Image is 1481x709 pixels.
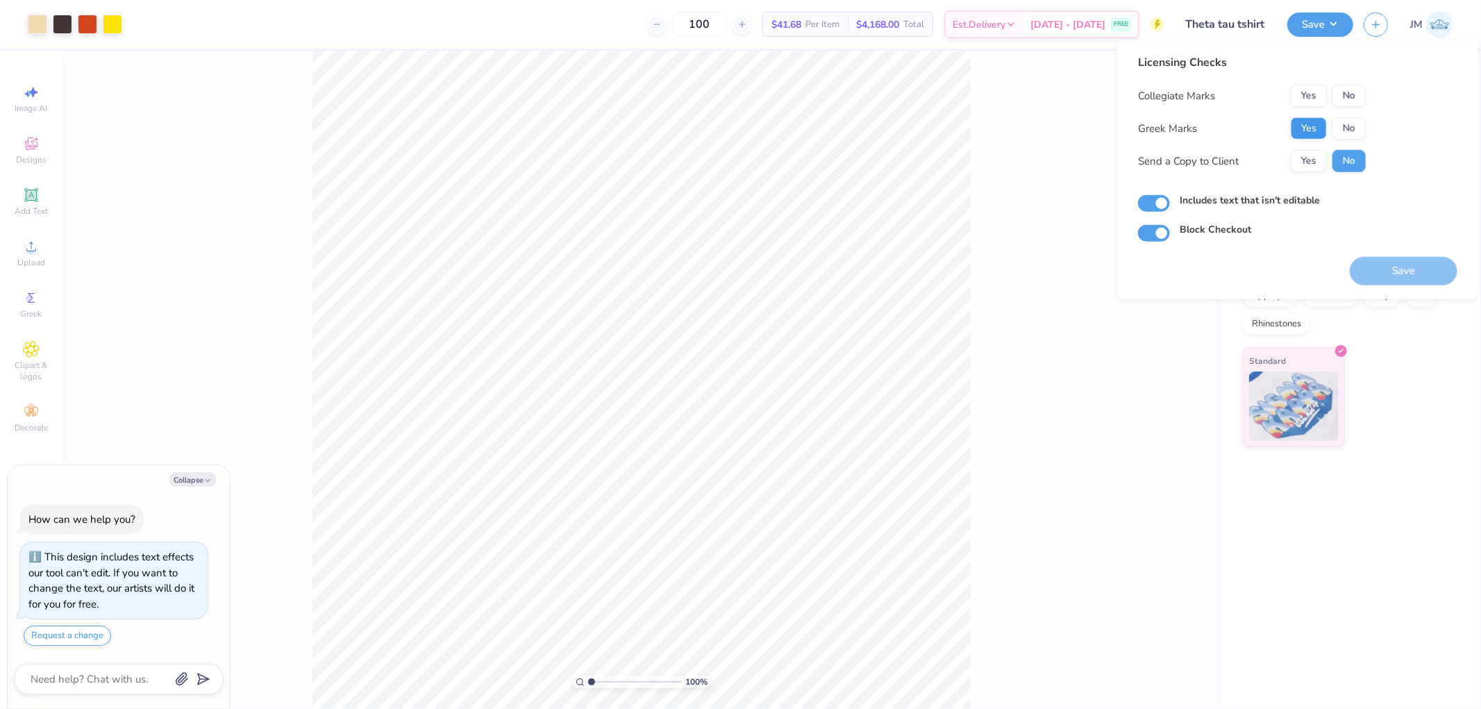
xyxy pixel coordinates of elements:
input: – – [672,12,726,37]
img: Joshua Macky Gaerlan [1426,11,1453,38]
input: Untitled Design [1175,10,1277,38]
span: Image AI [15,103,48,114]
div: This design includes text effects our tool can't edit. If you want to change the text, our artist... [28,550,194,611]
div: Rhinestones [1243,314,1310,335]
div: Send a Copy to Client [1138,153,1239,169]
span: Standard [1249,353,1286,368]
button: Request a change [24,626,111,646]
span: $4,168.00 [856,17,899,32]
span: Total [903,17,924,32]
button: No [1332,150,1366,172]
span: $41.68 [771,17,801,32]
div: Licensing Checks [1138,54,1366,71]
button: Yes [1291,85,1327,107]
button: Yes [1291,117,1327,140]
div: Greek Marks [1138,121,1197,137]
button: Yes [1291,150,1327,172]
div: Collegiate Marks [1138,88,1215,104]
span: 100 % [685,676,708,688]
div: How can we help you? [28,512,135,526]
span: FREE [1114,19,1128,29]
span: Add Text [15,206,48,217]
button: No [1332,85,1366,107]
img: Standard [1249,372,1339,441]
span: Designs [16,154,47,165]
button: Save [1287,12,1353,37]
span: Decorate [15,422,48,433]
span: Clipart & logos [7,360,56,382]
span: Upload [17,257,45,268]
button: Collapse [169,472,216,487]
a: JM [1410,11,1453,38]
button: No [1332,117,1366,140]
label: Block Checkout [1180,222,1251,237]
span: Est. Delivery [953,17,1005,32]
span: Per Item [805,17,839,32]
label: Includes text that isn't editable [1180,193,1320,208]
span: JM [1410,17,1423,33]
span: [DATE] - [DATE] [1030,17,1105,32]
span: Greek [21,308,42,319]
